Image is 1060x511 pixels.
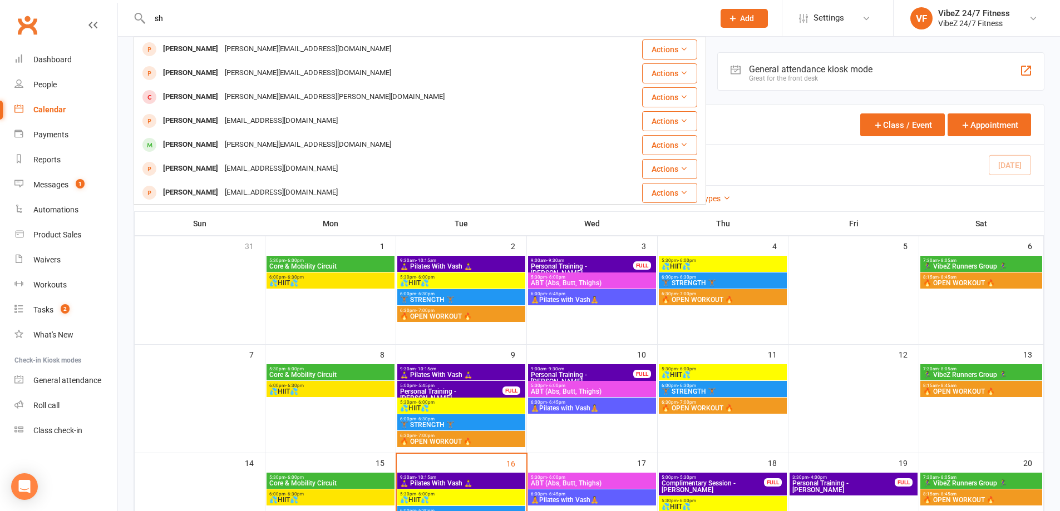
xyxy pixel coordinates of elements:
span: 8:15am [923,275,1040,280]
div: [PERSON_NAME][EMAIL_ADDRESS][DOMAIN_NAME] [221,65,395,81]
span: ABT (Abs, Butt, Thighs) [530,280,654,286]
span: - 10:15am [416,258,436,263]
span: - 6:00pm [547,383,565,388]
span: - 6:00pm [285,258,304,263]
div: 19 [899,453,919,472]
span: 6:00pm [661,275,785,280]
span: 5:30pm [400,400,523,405]
span: 5:30pm [661,366,785,371]
a: Dashboard [14,47,117,72]
a: Workouts [14,272,117,297]
span: 8:15am [923,492,1040,497]
span: - 8:05am [939,366,957,371]
div: FULL [633,370,651,378]
span: Settings [814,6,844,31]
a: Waivers [14,247,117,272]
span: 💦HIIT💦 [400,405,523,411]
span: Personal Training - [PERSON_NAME] [530,371,634,385]
span: - 6:30pm [678,275,696,280]
div: 4 [772,236,788,255]
div: General attendance [33,376,101,385]
span: 🔥 OPEN WORKOUT 🔥 [923,497,1040,503]
span: 8:15am [923,383,1040,388]
span: ABT (Abs, Butt, Thighs) [530,480,654,487]
div: 2 [511,236,526,255]
span: 5:30pm [530,475,654,480]
span: Core & Mobility Circuit [269,371,392,378]
span: - 6:45pm [547,291,565,296]
span: 🔥 OPEN WORKOUT 🔥 [923,388,1040,395]
span: 💦HIIT💦 [661,371,785,378]
span: - 6:00pm [547,275,565,280]
div: VF [910,7,933,29]
a: Automations [14,197,117,222]
button: Actions [642,111,697,131]
span: 5:30pm [530,383,654,388]
span: - 6:45pm [547,400,565,405]
span: 6:30pm [400,308,523,313]
div: FULL [502,386,520,395]
span: 🧘‍♀️ Pilates With Vash 🧘‍♀️ [400,371,523,378]
th: Sat [919,212,1044,235]
span: Personal Training - [PERSON_NAME] [530,263,634,276]
th: Tue [396,212,527,235]
div: 16 [506,454,526,472]
button: Appointment [948,113,1031,136]
span: 💦HIIT💦 [661,263,785,270]
a: Reports [14,147,117,172]
span: 6:30pm [400,433,523,438]
div: Class check-in [33,426,82,435]
div: 5 [903,236,919,255]
div: 18 [768,453,788,472]
span: 🔥 OPEN WORKOUT 🔥 [400,313,523,320]
th: Fri [788,212,919,235]
span: 🧘Pilates with Vash🧘 [530,405,654,411]
span: - 8:05am [939,475,957,480]
span: 6:00pm [661,383,785,388]
div: Tasks [33,305,53,314]
span: - 7:00pm [678,400,696,405]
div: 9 [511,345,526,363]
button: Actions [642,183,697,203]
span: 💦HIIT💦 [269,388,392,395]
div: FULL [764,478,782,487]
div: 15 [376,453,396,472]
div: Reports [33,155,61,164]
div: 3 [642,236,657,255]
th: Mon [265,212,396,235]
span: 5:00pm [661,475,765,480]
div: [PERSON_NAME][EMAIL_ADDRESS][PERSON_NAME][DOMAIN_NAME] [221,89,448,105]
span: - 6:00pm [285,475,304,480]
span: 💦HIIT💦 [400,497,523,503]
span: 7:30am [923,475,1040,480]
span: 🔥 OPEN WORKOUT 🔥 [661,405,785,411]
div: 8 [380,345,396,363]
div: Great for the front desk [749,75,872,82]
span: 5:30pm [661,258,785,263]
span: 🏋🏽 STRENGTH 🏋🏽 [400,421,523,428]
div: Payments [33,130,68,139]
span: 💦HIIT💦 [269,497,392,503]
span: - 6:00pm [547,475,565,480]
div: What's New [33,330,73,339]
a: Payments [14,122,117,147]
span: - 10:15am [416,475,436,480]
span: 🏃‍♀️ VibeZ Runners Group 🏃‍♀️ [923,371,1040,378]
span: - 6:00pm [678,366,696,371]
div: 7 [249,345,265,363]
a: Clubworx [13,11,41,39]
span: - 6:30pm [416,291,435,296]
span: 🧘Pilates with Vash🧘 [530,296,654,303]
span: - 9:30am [546,366,564,371]
div: VibeZ 24/7 Fitness [938,18,1010,28]
button: Actions [642,39,697,59]
span: 9:30am [400,366,523,371]
div: FULL [895,478,913,487]
div: [PERSON_NAME] [160,89,221,105]
span: - 6:45pm [547,492,565,497]
span: 5:30pm [530,275,654,280]
span: 6:00pm [269,383,392,388]
span: 🔥 OPEN WORKOUT 🔥 [661,296,785,303]
span: Core & Mobility Circuit [269,480,392,487]
input: Search... [146,11,706,26]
